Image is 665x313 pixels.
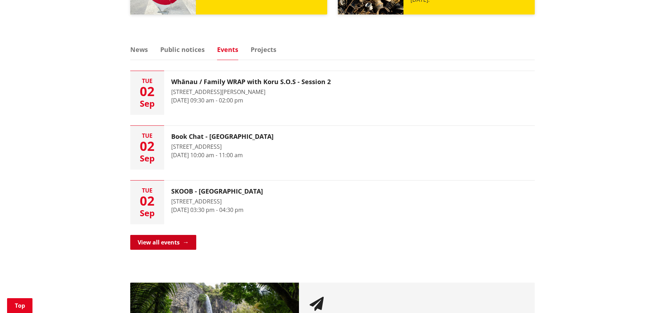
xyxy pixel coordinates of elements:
div: Sep [130,154,164,163]
a: Public notices [160,46,205,53]
time: [DATE] 10:00 am - 11:00 am [171,151,243,159]
h3: Whānau / Family WRAP with Koru S.O.S - Session 2 [171,78,331,86]
div: Tue [130,188,164,193]
div: 02 [130,140,164,153]
a: Top [7,298,32,313]
a: Tue 02 Sep Book Chat - [GEOGRAPHIC_DATA] [STREET_ADDRESS] [DATE] 10:00 am - 11:00 am [130,126,535,170]
h3: SKOOB - [GEOGRAPHIC_DATA] [171,188,263,195]
time: [DATE] 03:30 pm - 04:30 pm [171,206,244,214]
div: [STREET_ADDRESS] [171,142,274,151]
div: Tue [130,133,164,138]
a: Events [217,46,238,53]
div: [STREET_ADDRESS] [171,197,263,206]
a: View all events [130,235,196,250]
div: [STREET_ADDRESS][PERSON_NAME] [171,88,331,96]
time: [DATE] 09:30 am - 02:00 pm [171,96,243,104]
div: 02 [130,85,164,98]
div: Sep [130,99,164,108]
a: News [130,46,148,53]
h3: Book Chat - [GEOGRAPHIC_DATA] [171,133,274,141]
div: Tue [130,78,164,84]
div: Sep [130,209,164,217]
a: Tue 02 Sep Whānau / Family WRAP with Koru S.O.S - Session 2 [STREET_ADDRESS][PERSON_NAME] [DATE] ... [130,71,535,115]
div: 02 [130,195,164,207]
a: Tue 02 Sep SKOOB - [GEOGRAPHIC_DATA] [STREET_ADDRESS] [DATE] 03:30 pm - 04:30 pm [130,181,535,224]
a: Projects [251,46,276,53]
iframe: Messenger Launcher [633,283,658,309]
